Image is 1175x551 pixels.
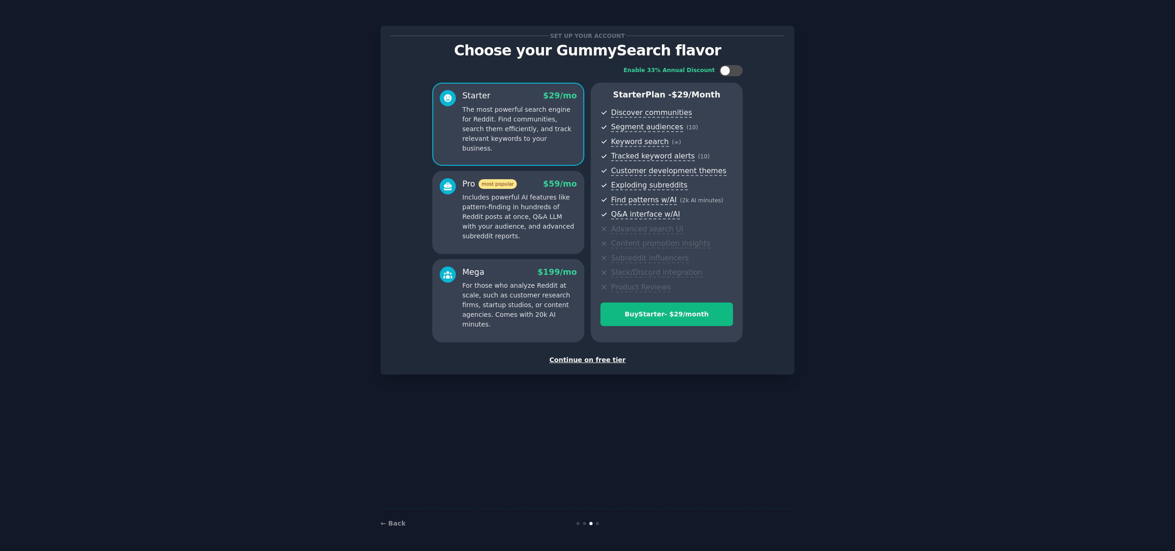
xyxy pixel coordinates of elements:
span: Set up your account [549,31,627,41]
span: Q&A interface w/AI [611,210,680,219]
p: The most powerful search engine for Reddit. Find communities, search them efficiently, and track ... [462,105,577,153]
div: Continue on free tier [390,355,785,365]
div: Mega [462,266,485,278]
span: Exploding subreddits [611,181,687,190]
span: Discover communities [611,108,692,118]
span: Customer development themes [611,166,727,176]
span: Segment audiences [611,122,683,132]
span: Find patterns w/AI [611,195,677,205]
span: ( ∞ ) [672,139,681,145]
span: $ 29 /mo [543,91,577,100]
div: Buy Starter - $ 29 /month [601,309,733,319]
span: ( 10 ) [686,124,698,131]
div: Pro [462,178,517,190]
span: Content promotion insights [611,239,710,248]
span: Tracked keyword alerts [611,151,695,161]
span: $ 29 /month [672,90,721,99]
p: Starter Plan - [600,89,733,101]
span: $ 199 /mo [538,267,577,277]
span: ( 10 ) [698,153,709,160]
p: Includes powerful AI features like pattern-finding in hundreds of Reddit posts at once, Q&A LLM w... [462,193,577,241]
button: BuyStarter- $29/month [600,303,733,326]
span: Slack/Discord integration [611,268,703,278]
span: ( 2k AI minutes ) [680,197,723,204]
span: Product Reviews [611,283,671,292]
a: ← Back [381,520,406,527]
div: Enable 33% Annual Discount [624,67,715,75]
span: Subreddit influencers [611,254,689,263]
p: For those who analyze Reddit at scale, such as customer research firms, startup studios, or conte... [462,281,577,329]
span: Keyword search [611,137,669,147]
span: $ 59 /mo [543,179,577,188]
div: Starter [462,90,491,102]
p: Choose your GummySearch flavor [390,42,785,59]
span: most popular [478,179,517,189]
span: Advanced search UI [611,224,683,234]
